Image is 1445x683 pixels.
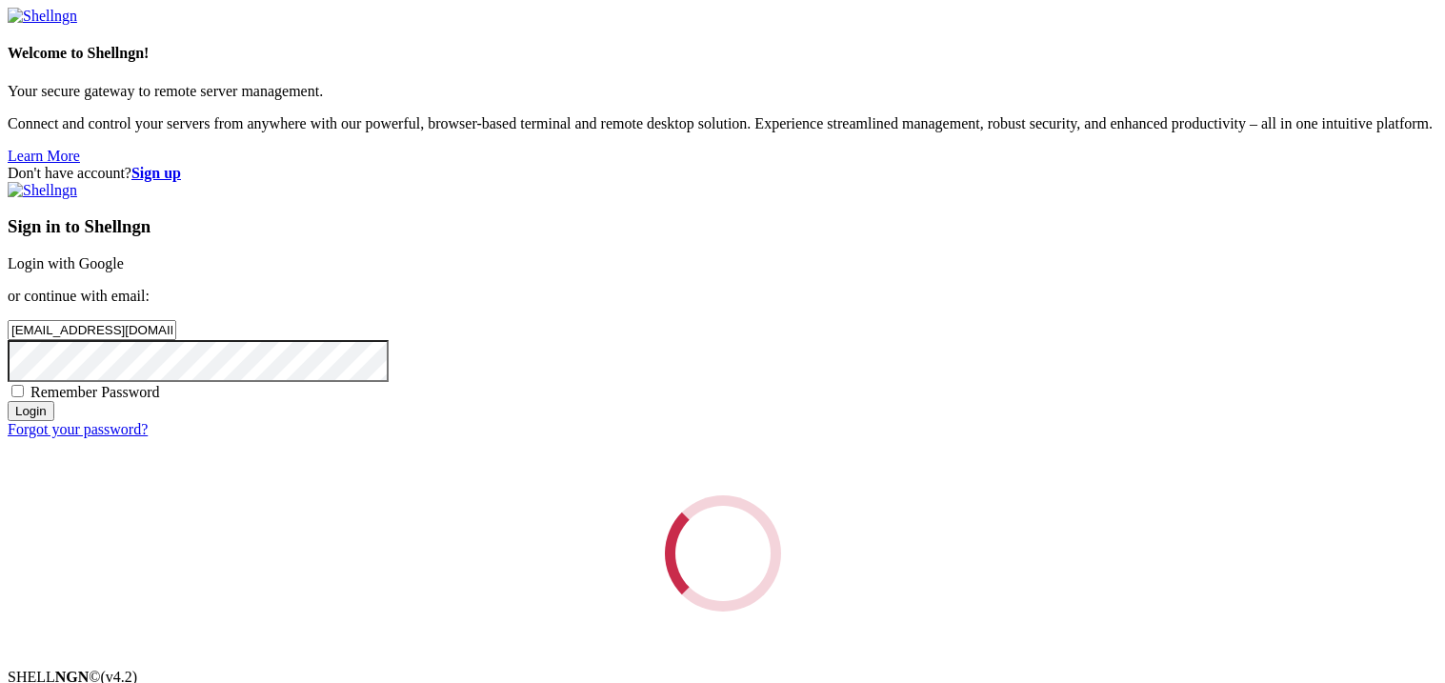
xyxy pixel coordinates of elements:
[8,45,1437,62] h4: Welcome to Shellngn!
[131,165,181,181] a: Sign up
[8,148,80,164] a: Learn More
[30,384,160,400] span: Remember Password
[8,421,148,437] a: Forgot your password?
[8,115,1437,132] p: Connect and control your servers from anywhere with our powerful, browser-based terminal and remo...
[8,255,124,271] a: Login with Google
[8,8,77,25] img: Shellngn
[8,165,1437,182] div: Don't have account?
[11,385,24,397] input: Remember Password
[8,401,54,421] input: Login
[8,320,176,340] input: Email address
[8,216,1437,237] h3: Sign in to Shellngn
[8,288,1437,305] p: or continue with email:
[659,490,786,616] div: Loading...
[8,182,77,199] img: Shellngn
[8,83,1437,100] p: Your secure gateway to remote server management.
